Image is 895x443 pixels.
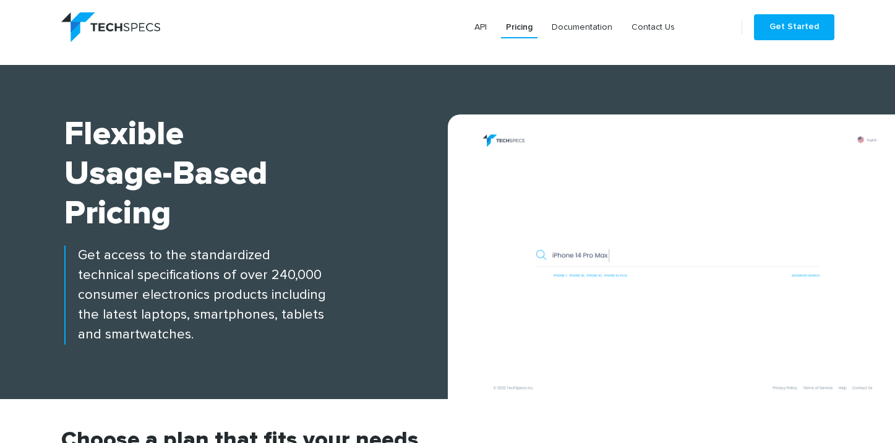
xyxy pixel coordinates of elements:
[469,16,492,38] a: API
[627,16,680,38] a: Contact Us
[64,246,448,345] p: Get access to the standardized technical specifications of over 240,000 consumer electronics prod...
[501,16,537,38] a: Pricing
[547,16,617,38] a: Documentation
[64,114,448,233] h1: Flexible Usage-based Pricing
[61,12,160,42] img: logo
[754,14,834,40] a: Get Started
